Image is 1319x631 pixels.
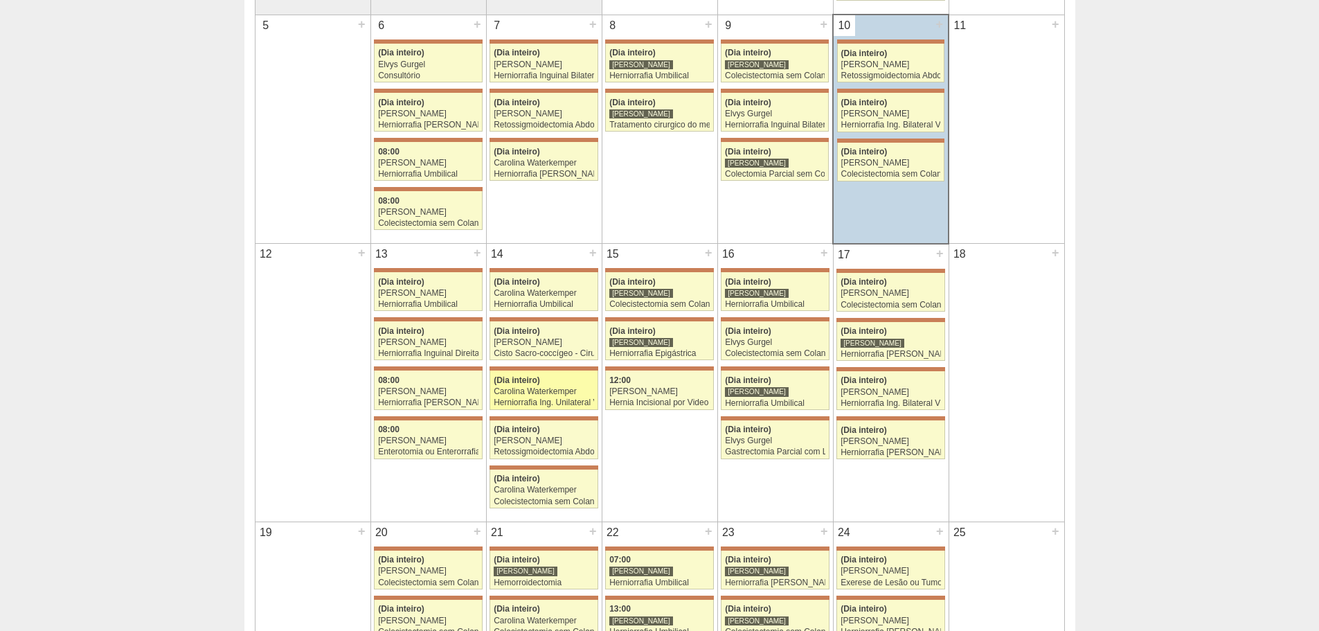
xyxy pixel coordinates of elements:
div: Herniorrafia Umbilical [609,578,710,587]
div: + [818,15,829,33]
div: + [1050,15,1061,33]
a: (Dia inteiro) Elvys Gurgel Gastrectomia Parcial com Linfadenectomia [721,420,829,459]
div: Herniorrafia Ing. Bilateral VL [841,399,941,408]
div: 17 [834,245,855,265]
a: (Dia inteiro) Elvys Gurgel Colecistectomia sem Colangiografia VL [721,321,829,360]
a: 07:00 [PERSON_NAME] Herniorrafia Umbilical [605,551,713,589]
div: Retossigmoidectomia Abdominal [494,447,594,456]
span: (Dia inteiro) [841,555,887,565]
div: 16 [718,244,739,265]
span: (Dia inteiro) [494,604,540,614]
div: [PERSON_NAME] [378,109,478,118]
div: Elvys Gurgel [725,338,825,347]
div: [PERSON_NAME] [841,388,941,397]
div: Key: Maria Braido [721,317,829,321]
div: [PERSON_NAME] [494,109,594,118]
a: (Dia inteiro) [PERSON_NAME] Colecistectomia sem Colangiografia VL [836,273,944,312]
a: (Dia inteiro) [PERSON_NAME] Herniorrafia Inguinal Bilateral [490,44,598,82]
div: Key: Maria Braido [721,89,829,93]
div: Key: Maria Braido [374,366,482,371]
div: Carolina Waterkemper [494,159,594,168]
div: 19 [255,522,277,543]
div: Key: Maria Braido [490,546,598,551]
a: (Dia inteiro) Elvys Gurgel Herniorrafia Inguinal Bilateral [721,93,829,132]
a: (Dia inteiro) Carolina Waterkemper Herniorrafia [PERSON_NAME] [490,142,598,181]
div: Key: Maria Braido [605,366,713,371]
span: (Dia inteiro) [725,555,771,565]
div: [PERSON_NAME] [609,288,673,299]
span: (Dia inteiro) [725,326,771,336]
div: + [934,245,946,263]
div: + [472,15,483,33]
span: (Dia inteiro) [494,555,540,565]
div: + [703,15,715,33]
div: Herniorrafia Umbilical [378,170,478,179]
a: (Dia inteiro) [PERSON_NAME] Herniorrafia Inguinal Direita [374,321,482,360]
span: (Dia inteiro) [841,147,888,157]
div: [PERSON_NAME] [841,60,941,69]
div: Key: Maria Braido [721,39,829,44]
span: (Dia inteiro) [494,48,540,57]
div: 20 [371,522,393,543]
span: (Dia inteiro) [725,375,771,385]
div: Carolina Waterkemper [494,289,594,298]
div: Colectomia Parcial sem Colostomia [725,170,825,179]
div: Retossigmoidectomia Abdominal [841,71,941,80]
div: Key: Maria Braido [605,268,713,272]
a: (Dia inteiro) [PERSON_NAME] Herniorrafia Umbilical [374,272,482,311]
div: [PERSON_NAME] [378,338,478,347]
div: + [356,15,368,33]
span: (Dia inteiro) [725,425,771,434]
span: (Dia inteiro) [841,326,887,336]
div: Key: Maria Braido [836,367,944,371]
div: Herniorrafia Umbilical [494,300,594,309]
div: Key: Maria Braido [836,546,944,551]
div: 11 [949,15,971,36]
span: (Dia inteiro) [378,98,424,107]
div: Key: Maria Braido [721,366,829,371]
div: 24 [834,522,855,543]
div: Colecistectomia sem Colangiografia VL [609,300,710,309]
div: [PERSON_NAME] [609,337,673,348]
div: [PERSON_NAME] [725,158,789,168]
a: (Dia inteiro) Carolina Waterkemper Colecistectomia sem Colangiografia VL [490,470,598,508]
span: 07:00 [609,555,631,565]
span: (Dia inteiro) [494,375,540,385]
div: [PERSON_NAME] [609,616,673,626]
div: Key: Maria Braido [490,89,598,93]
a: (Dia inteiro) [PERSON_NAME] Cisto Sacro-coccígeo - Cirurgia [490,321,598,360]
div: [PERSON_NAME] [494,60,594,69]
div: Key: Maria Braido [490,366,598,371]
div: 10 [834,15,855,36]
a: 08:00 [PERSON_NAME] Herniorrafia Umbilical [374,142,482,181]
div: Key: Maria Braido [490,596,598,600]
div: [PERSON_NAME] [725,60,789,70]
a: (Dia inteiro) [PERSON_NAME] Hemorroidectomia [490,551,598,589]
a: (Dia inteiro) [PERSON_NAME] Tratamento cirurgico do megaesofago por video [605,93,713,132]
div: 6 [371,15,393,36]
div: [PERSON_NAME] [841,338,904,348]
div: Exerese de Lesão ou Tumor de Pele [841,578,941,587]
a: (Dia inteiro) Carolina Waterkemper Herniorrafia Umbilical [490,272,598,311]
div: Colecistectomia sem Colangiografia VL [378,578,478,587]
div: Key: Maria Braido [836,596,944,600]
div: Key: Maria Braido [490,416,598,420]
a: 08:00 [PERSON_NAME] Herniorrafia [PERSON_NAME] [374,371,482,409]
div: Herniorrafia Umbilical [725,300,825,309]
div: Colecistectomia sem Colangiografia VL [494,497,594,506]
div: [PERSON_NAME] [378,208,478,217]
div: Enterotomia ou Enterorrafia [378,447,478,456]
div: Key: Maria Braido [837,89,944,93]
div: Herniorrafia Inguinal Bilateral [725,121,825,130]
div: Key: Maria Braido [605,317,713,321]
div: Herniorrafia Ing. Bilateral VL [841,121,941,130]
span: (Dia inteiro) [725,604,771,614]
div: [PERSON_NAME] [378,616,478,625]
div: [PERSON_NAME] [494,338,594,347]
div: Colecistectomia sem Colangiografia VL [725,349,825,358]
div: [PERSON_NAME] [841,437,941,446]
div: Hemorroidectomia [494,578,594,587]
span: (Dia inteiro) [494,326,540,336]
div: Key: Maria Braido [605,546,713,551]
div: [PERSON_NAME] [841,289,941,298]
